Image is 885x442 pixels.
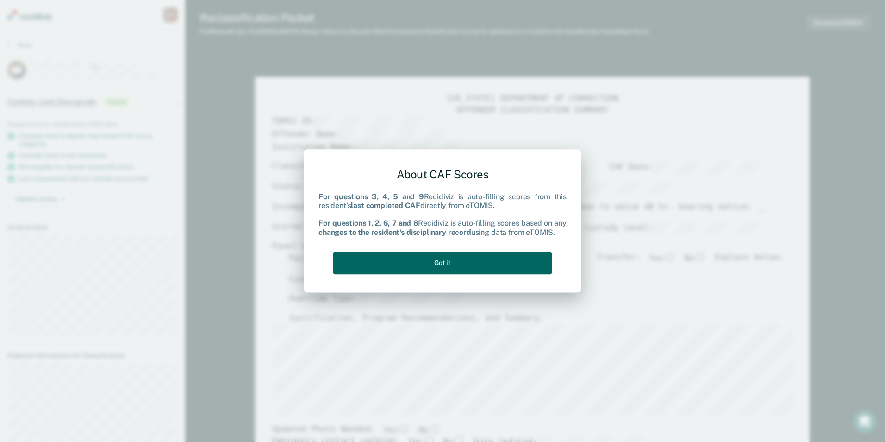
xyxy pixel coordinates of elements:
b: For questions 1, 2, 6, 7 and 8 [318,219,418,228]
div: About CAF Scores [318,160,567,189]
b: changes to the resident's disciplinary record [318,228,471,237]
b: For questions 3, 4, 5 and 9 [318,192,424,201]
button: Got it [333,252,552,274]
b: last completed CAF [351,201,420,210]
div: Recidiviz is auto-filling scores from this resident's directly from eTOMIS. Recidiviz is auto-fil... [318,192,567,237]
